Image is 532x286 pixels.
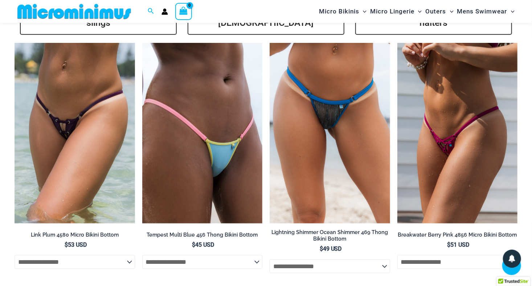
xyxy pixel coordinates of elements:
a: Tempest Multi Blue 456 Bottom 01Tempest Multi Blue 312 Top 456 Bottom 07Tempest Multi Blue 312 To... [142,43,263,223]
span: $ [65,241,68,248]
span: $ [447,241,450,248]
span: $ [192,241,195,248]
a: Micro LingerieMenu ToggleMenu Toggle [368,2,423,21]
img: MM SHOP LOGO FLAT [15,3,134,20]
span: Mens Swimwear [457,2,507,21]
a: Account icon link [161,8,168,15]
a: Link Plum 4580 Micro 01Link Plum 4580 Micro 02Link Plum 4580 Micro 02 [15,43,135,223]
a: Search icon link [148,7,154,16]
span: Outers [426,2,446,21]
img: Lightning Shimmer Ocean Shimmer 469 Thong 01 [270,43,390,223]
span: Micro Lingerie [370,2,414,21]
span: Micro Bikinis [319,2,359,21]
span: Menu Toggle [414,2,422,21]
h2: Link Plum 4580 Micro Bikini Bottom [15,231,135,238]
img: Link Plum 4580 Micro 01 [15,43,135,223]
span: Menu Toggle [359,2,367,21]
bdi: 45 USD [192,241,214,248]
nav: Site Navigation [316,1,517,22]
span: $ [320,245,323,252]
bdi: 49 USD [320,245,342,252]
h2: Tempest Multi Blue 456 Thong Bikini Bottom [142,231,263,238]
bdi: 53 USD [65,241,87,248]
a: Breakwater Berry Pink 4856 Micro Bikini Bottom [397,231,518,241]
img: Breakwater Berry Pink 4856 micro 02 [397,43,518,223]
span: Menu Toggle [446,2,454,21]
a: Link Plum 4580 Micro Bikini Bottom [15,231,135,241]
h2: Lightning Shimmer Ocean Shimmer 469 Thong Bikini Bottom [270,229,390,242]
a: View Shopping Cart, empty [175,3,192,20]
a: Mens SwimwearMenu ToggleMenu Toggle [455,2,516,21]
a: Lightning Shimmer Ocean Shimmer 469 Thong Bikini Bottom [270,229,390,245]
a: Micro BikinisMenu ToggleMenu Toggle [317,2,368,21]
a: OutersMenu ToggleMenu Toggle [424,2,455,21]
img: Tempest Multi Blue 456 Bottom 01 [142,43,263,223]
bdi: 51 USD [447,241,469,248]
h2: Breakwater Berry Pink 4856 Micro Bikini Bottom [397,231,518,238]
a: Tempest Multi Blue 456 Thong Bikini Bottom [142,231,263,241]
span: Menu Toggle [507,2,515,21]
a: Breakwater Berry Pink 4856 micro 02Breakwater Berry Pink 4856 micro 01Breakwater Berry Pink 4856 ... [397,43,518,223]
a: Lightning Shimmer Ocean Shimmer 469 Thong 01Lightning Shimmer Ocean Shimmer 469 Thong 02Lightning... [270,43,390,223]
